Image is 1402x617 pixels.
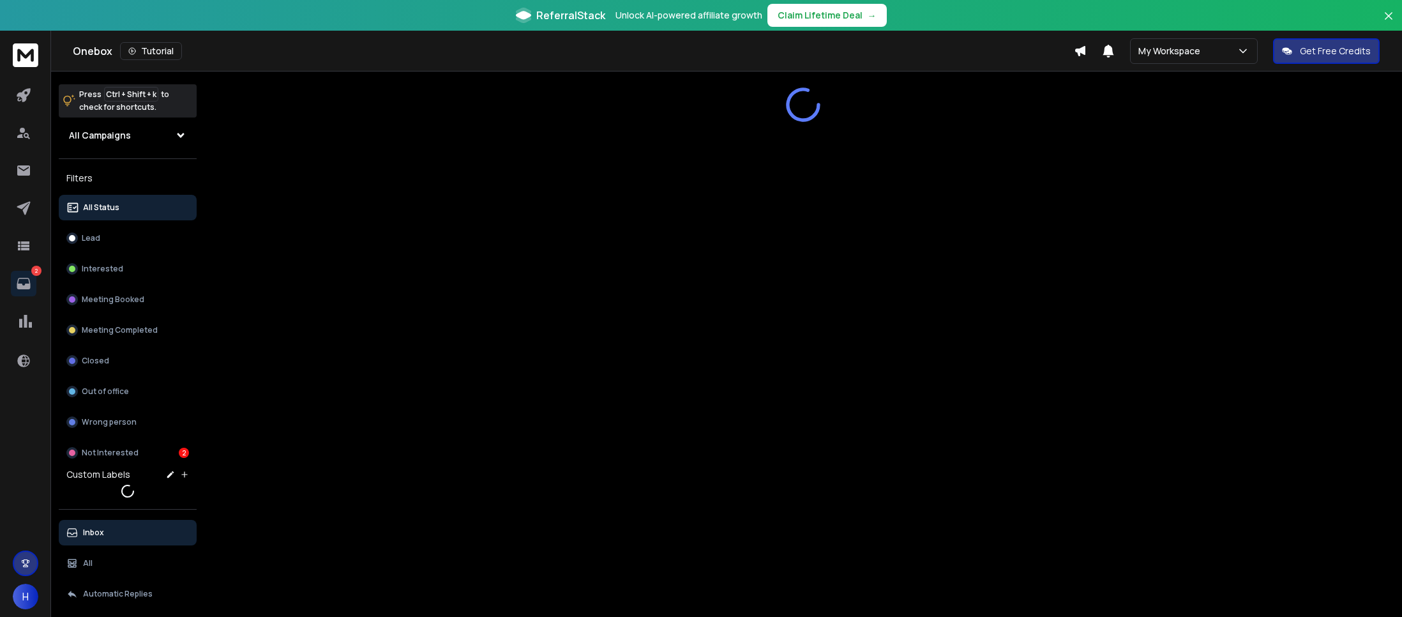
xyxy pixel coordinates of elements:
[73,42,1074,60] div: Onebox
[13,584,38,609] button: H
[82,264,123,274] p: Interested
[11,271,36,296] a: 2
[31,266,41,276] p: 2
[83,589,153,599] p: Automatic Replies
[83,558,93,568] p: All
[59,225,197,251] button: Lead
[59,317,197,343] button: Meeting Completed
[1138,45,1205,57] p: My Workspace
[1380,8,1397,38] button: Close banner
[82,325,158,335] p: Meeting Completed
[83,528,104,538] p: Inbox
[83,202,119,213] p: All Status
[59,348,197,374] button: Closed
[59,123,197,148] button: All Campaigns
[59,520,197,545] button: Inbox
[82,356,109,366] p: Closed
[59,581,197,607] button: Automatic Replies
[79,88,169,114] p: Press to check for shortcuts.
[66,468,130,481] h3: Custom Labels
[59,195,197,220] button: All Status
[1300,45,1371,57] p: Get Free Credits
[59,287,197,312] button: Meeting Booked
[120,42,182,60] button: Tutorial
[536,8,605,23] span: ReferralStack
[179,448,189,458] div: 2
[767,4,887,27] button: Claim Lifetime Deal→
[104,87,158,102] span: Ctrl + Shift + k
[868,9,877,22] span: →
[82,294,144,305] p: Meeting Booked
[82,233,100,243] p: Lead
[82,448,139,458] p: Not Interested
[59,551,197,576] button: All
[59,440,197,466] button: Not Interested2
[59,409,197,435] button: Wrong person
[59,379,197,404] button: Out of office
[59,169,197,187] h3: Filters
[1273,38,1380,64] button: Get Free Credits
[59,256,197,282] button: Interested
[82,386,129,397] p: Out of office
[69,129,131,142] h1: All Campaigns
[82,417,137,427] p: Wrong person
[615,9,762,22] p: Unlock AI-powered affiliate growth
